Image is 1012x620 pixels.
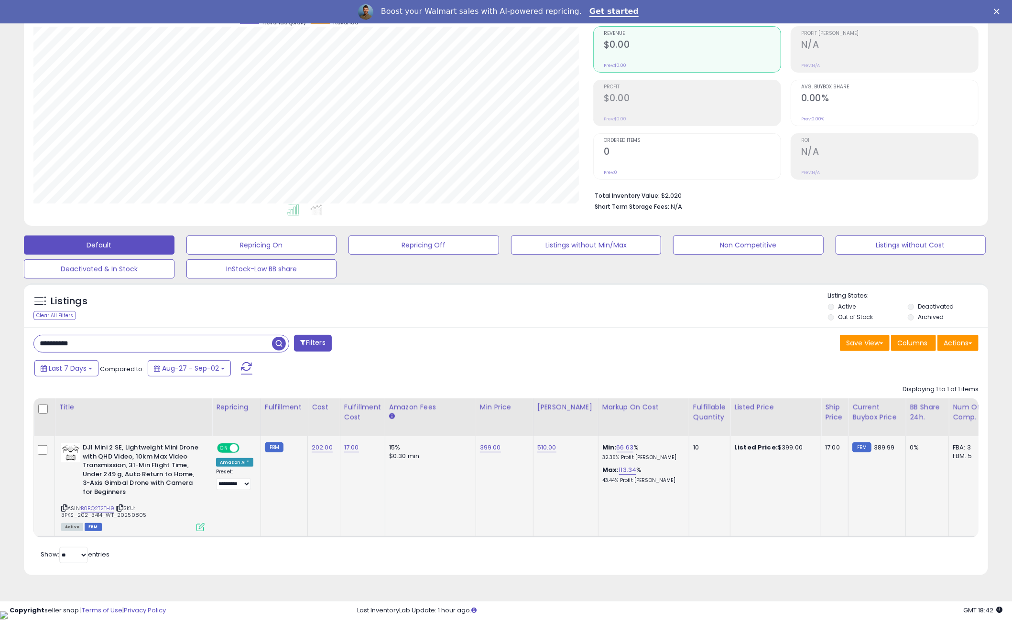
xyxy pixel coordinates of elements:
span: Show: entries [41,550,109,559]
h5: Listings [51,295,87,308]
h2: 0 [604,146,781,159]
div: Fulfillment Cost [344,402,381,422]
div: Listed Price [734,402,817,412]
h2: N/A [801,39,978,52]
a: 66.63 [617,443,634,452]
small: Prev: 0 [604,170,617,175]
a: 399.00 [480,443,501,452]
div: Ship Price [825,402,844,422]
div: Last InventoryLab Update: 1 hour ago. [357,606,1002,615]
div: Fulfillment [265,402,304,412]
button: Listings without Min/Max [511,235,662,255]
b: Short Term Storage Fees: [595,203,669,211]
img: Profile image for Adrian [358,4,373,20]
a: Terms of Use [82,606,122,615]
button: Last 7 Days [34,360,98,376]
span: Profit [PERSON_NAME] [801,31,978,36]
span: All listings currently available for purchase on Amazon [61,523,83,531]
button: Repricing On [186,235,337,255]
small: Amazon Fees. [389,412,395,421]
div: % [602,466,682,483]
small: Prev: $0.00 [604,63,626,68]
strong: Copyright [10,606,44,615]
p: 32.36% Profit [PERSON_NAME] [602,454,682,461]
div: Min Price [480,402,529,412]
small: FBM [265,442,283,452]
label: Out of Stock [838,313,873,321]
span: 389.99 [874,443,895,452]
label: Active [838,302,856,310]
div: FBM: 5 [953,452,984,460]
button: Deactivated & In Stock [24,259,174,278]
div: 10 [693,443,723,452]
p: 43.44% Profit [PERSON_NAME] [602,477,682,484]
p: Listing States: [828,291,988,300]
div: Cost [312,402,336,412]
div: $0.30 min [389,452,468,460]
span: ON [218,444,230,452]
th: The percentage added to the cost of goods (COGS) that forms the calculator for Min & Max prices. [598,398,689,436]
span: Columns [897,338,927,348]
b: Max: [602,465,619,474]
a: 113.34 [619,465,637,475]
b: Min: [602,443,617,452]
span: OFF [238,444,253,452]
button: Save View [840,335,890,351]
a: Privacy Policy [124,606,166,615]
span: Ordered Items [604,138,781,143]
div: Clear All Filters [33,311,76,320]
a: 17.00 [344,443,359,452]
div: 17.00 [825,443,841,452]
button: Repricing Off [348,235,499,255]
div: Displaying 1 to 1 of 1 items [903,385,979,394]
div: Amazon Fees [389,402,472,412]
div: Boost your Walmart sales with AI-powered repricing. [381,7,582,16]
div: Title [59,402,208,412]
span: FBM [85,523,102,531]
img: 31Ple-B0TOL._SL40_.jpg [61,443,80,462]
div: [PERSON_NAME] [537,402,594,412]
button: Columns [891,335,936,351]
label: Archived [918,313,944,321]
button: Default [24,235,174,255]
button: Listings without Cost [836,235,986,255]
small: Prev: N/A [801,63,820,68]
h2: $0.00 [604,39,781,52]
div: 0% [910,443,941,452]
div: % [602,443,682,461]
h2: N/A [801,146,978,159]
small: Prev: N/A [801,170,820,175]
div: FBA: 3 [953,443,984,452]
div: Current Buybox Price [852,402,902,422]
a: 202.00 [312,443,333,452]
span: Revenue [604,31,781,36]
div: $399.00 [734,443,814,452]
a: 510.00 [537,443,556,452]
div: Close [994,9,1003,14]
a: B0BQ2T2TH9 [81,504,114,513]
div: Num of Comp. [953,402,988,422]
div: BB Share 24h. [910,402,945,422]
div: Markup on Cost [602,402,685,412]
span: N/A [671,202,682,211]
span: Aug-27 - Sep-02 [162,363,219,373]
button: Non Competitive [673,235,824,255]
div: Fulfillable Quantity [693,402,726,422]
b: Total Inventory Value: [595,192,660,200]
h2: $0.00 [604,93,781,106]
span: Last 7 Days [49,363,87,373]
small: Prev: 0.00% [801,116,824,122]
div: seller snap | | [10,606,166,615]
div: Preset: [216,469,253,490]
div: ASIN: [61,443,205,530]
small: FBM [852,442,871,452]
span: 2025-09-10 18:42 GMT [963,606,1002,615]
span: Avg. Buybox Share [801,85,978,90]
h2: 0.00% [801,93,978,106]
b: DJI Mini 2 SE, Lightweight Mini Drone with QHD Video, 10km Max Video Transmission, 31-Min Flight ... [83,443,199,499]
button: Filters [294,335,331,352]
label: Deactivated [918,302,954,310]
div: Repricing [216,402,257,412]
span: ROI [801,138,978,143]
div: Amazon AI * [216,458,253,467]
